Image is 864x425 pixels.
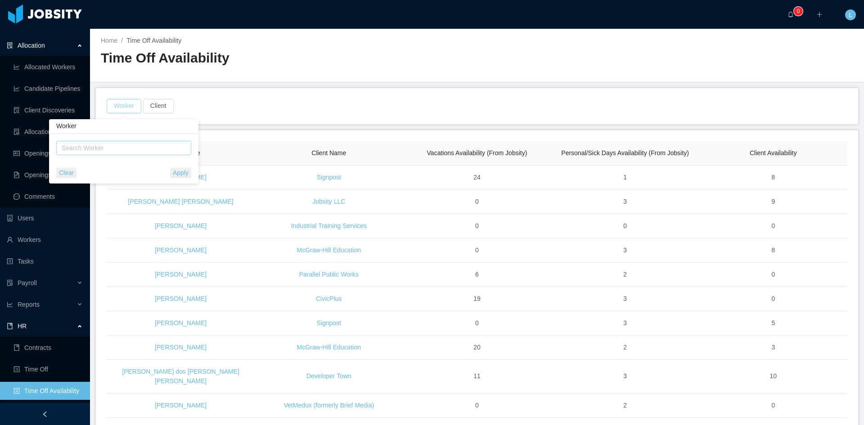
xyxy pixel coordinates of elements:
[311,149,346,157] span: Client Name
[155,402,207,409] a: [PERSON_NAME]
[551,394,699,418] td: 2
[101,49,477,67] h2: Time Off Availability
[7,231,83,249] a: icon: userWorkers
[551,166,699,190] td: 1
[155,295,207,302] a: [PERSON_NAME]
[551,360,699,394] td: 3
[13,58,83,76] a: icon: line-chartAllocated Workers
[62,143,178,152] div: Search Worker
[155,222,207,229] a: [PERSON_NAME]
[13,101,83,119] a: icon: file-searchClient Discoveries
[403,311,551,336] td: 0
[699,394,847,418] td: 0
[794,7,803,16] sup: 0
[317,174,341,181] a: Signpost
[699,263,847,287] td: 0
[7,42,13,49] i: icon: solution
[162,149,200,157] span: Worker Name
[306,372,351,380] a: Developer Town
[403,214,551,238] td: 0
[750,149,797,157] span: Client Availability
[699,311,847,336] td: 5
[126,37,181,44] span: Time Off Availability
[18,301,40,308] span: Reports
[403,263,551,287] td: 6
[403,238,551,263] td: 0
[427,149,527,157] span: Vacations Availability (From Jobsity)
[155,271,207,278] a: [PERSON_NAME]
[699,238,847,263] td: 8
[7,280,13,286] i: icon: file-protect
[56,168,76,178] button: Clear
[561,149,689,157] span: Personal/Sick Days Availability (From Jobsity)
[551,214,699,238] td: 0
[155,344,207,351] a: [PERSON_NAME]
[551,238,699,263] td: 3
[551,311,699,336] td: 3
[816,11,823,18] i: icon: plus
[18,279,37,286] span: Payroll
[849,9,852,20] span: L
[122,368,239,385] a: [PERSON_NAME] dos [PERSON_NAME] [PERSON_NAME]
[13,166,83,184] a: icon: file-textOpenings
[551,263,699,287] td: 2
[283,402,374,409] a: VetMedux (formerly Brief Media)
[13,382,83,400] a: icon: profileTime Off Availability
[7,323,13,329] i: icon: book
[551,336,699,360] td: 2
[299,271,359,278] a: Parallel Public Works
[7,252,83,270] a: icon: profileTasks
[7,209,83,227] a: icon: robotUsers
[403,336,551,360] td: 20
[551,190,699,214] td: 3
[403,360,551,394] td: 11
[170,168,191,178] button: Apply
[13,144,83,162] a: icon: idcardOpenings Flow
[699,360,847,394] td: 10
[101,37,117,44] a: Home
[18,322,27,330] span: HR
[787,11,794,18] i: icon: bell
[143,99,174,113] button: Client
[403,287,551,311] td: 19
[297,344,361,351] a: McGraw-Hill Education
[13,360,83,378] a: icon: profileTime Off
[128,198,234,205] a: [PERSON_NAME] [PERSON_NAME]
[312,198,345,205] a: Jobsity LLC
[699,336,847,360] td: 3
[699,166,847,190] td: 8
[699,190,847,214] td: 9
[13,188,83,206] a: icon: messageComments
[297,246,361,254] a: McGraw-Hill Education
[551,287,699,311] td: 3
[316,295,342,302] a: CivicPlus
[403,394,551,418] td: 0
[13,80,83,98] a: icon: line-chartCandidate Pipelines
[317,319,341,327] a: Signpost
[18,42,45,49] span: Allocation
[155,319,207,327] a: [PERSON_NAME]
[699,214,847,238] td: 0
[403,166,551,190] td: 24
[13,123,83,141] a: icon: file-doneAllocation Requests
[13,339,83,357] a: icon: bookContracts
[403,190,551,214] td: 0
[107,99,141,113] button: Worker
[291,222,367,229] a: Industrial Training Services
[121,37,123,44] span: /
[155,246,207,254] a: [PERSON_NAME]
[7,301,13,308] i: icon: line-chart
[49,119,198,134] div: Worker
[699,287,847,311] td: 0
